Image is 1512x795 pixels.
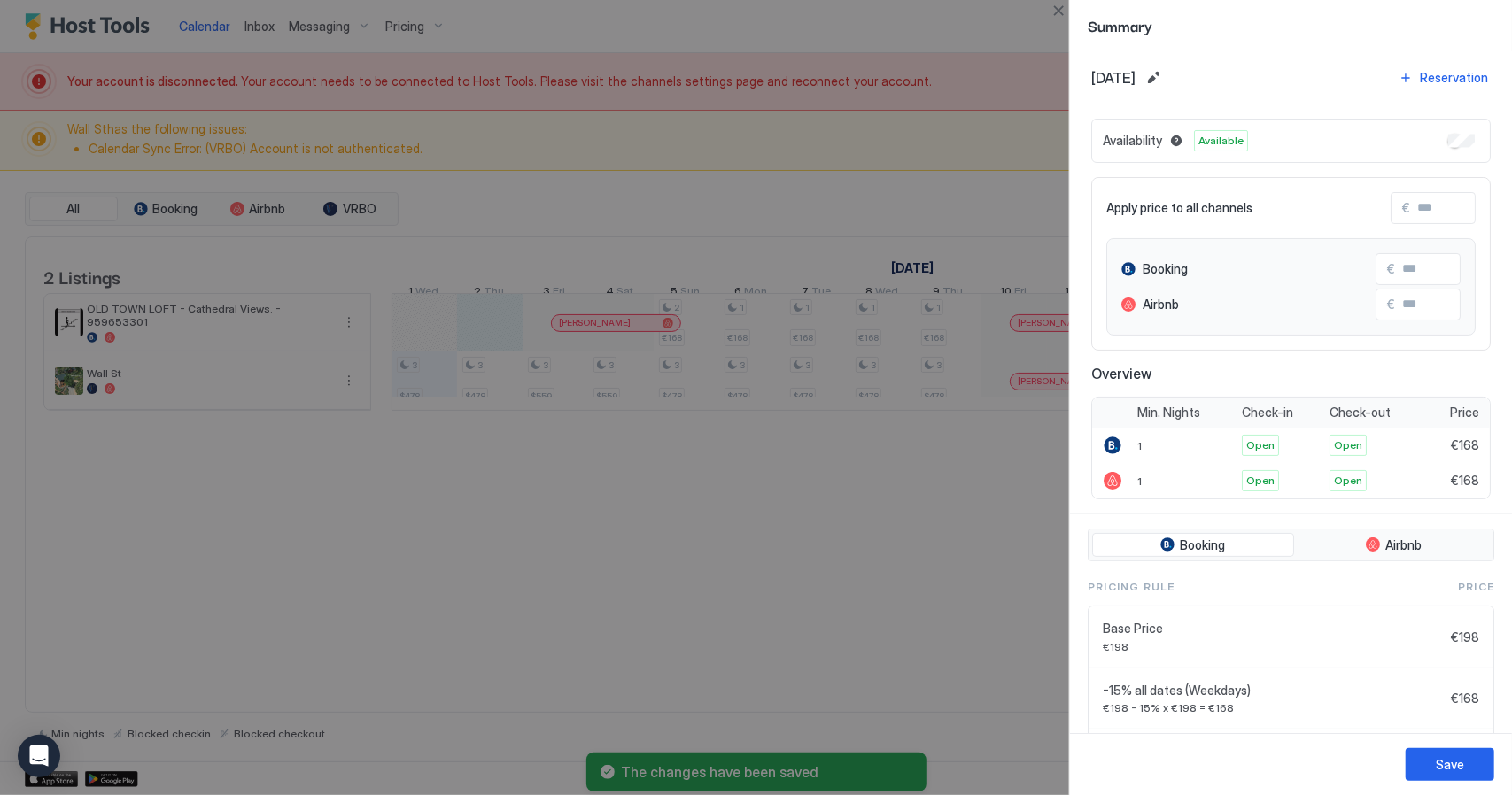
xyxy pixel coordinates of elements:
[1451,437,1479,453] span: €168
[1385,537,1422,553] span: Airbnb
[1334,437,1362,453] span: Open
[1103,621,1444,637] span: Base Price
[1137,475,1142,488] span: 1
[1103,683,1444,699] span: -15% all dates (Weekdays)
[1088,529,1494,562] div: tab-group
[1246,473,1275,489] span: Open
[1451,691,1479,706] span: €168
[1450,405,1479,421] span: Price
[1198,133,1244,149] span: Available
[1458,579,1494,595] span: Price
[1091,69,1136,87] span: [DATE]
[1406,748,1494,781] button: Save
[1103,133,1162,149] span: Availability
[1330,405,1391,421] span: Check-out
[1242,405,1293,421] span: Check-in
[1103,701,1444,714] span: €198 - 15% x €198 = €168
[1436,755,1464,774] div: Save
[1092,533,1294,558] button: Booking
[1143,261,1188,277] span: Booking
[1091,365,1491,382] span: Overview
[1180,537,1225,553] span: Booking
[1420,68,1488,87] div: Reservation
[1106,200,1252,216] span: Apply price to all channels
[1396,66,1491,89] button: Reservation
[1387,261,1395,277] span: €
[1246,437,1275,453] span: Open
[1387,297,1395,313] span: €
[1166,130,1187,151] button: Blocked dates override all pricing rules and remain unavailable until manually unblocked
[18,735,60,777] div: Open Intercom Messenger
[1143,297,1179,313] span: Airbnb
[1103,640,1444,653] span: €198
[1137,405,1200,421] span: Min. Nights
[1334,473,1362,489] span: Open
[1402,200,1410,216] span: €
[1298,533,1491,558] button: Airbnb
[1451,629,1479,645] span: €198
[1451,473,1479,489] span: €168
[1137,439,1142,452] span: 1
[1088,579,1175,595] span: Pricing Rule
[1143,67,1164,89] button: Edit date range
[1088,14,1494,36] span: Summary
